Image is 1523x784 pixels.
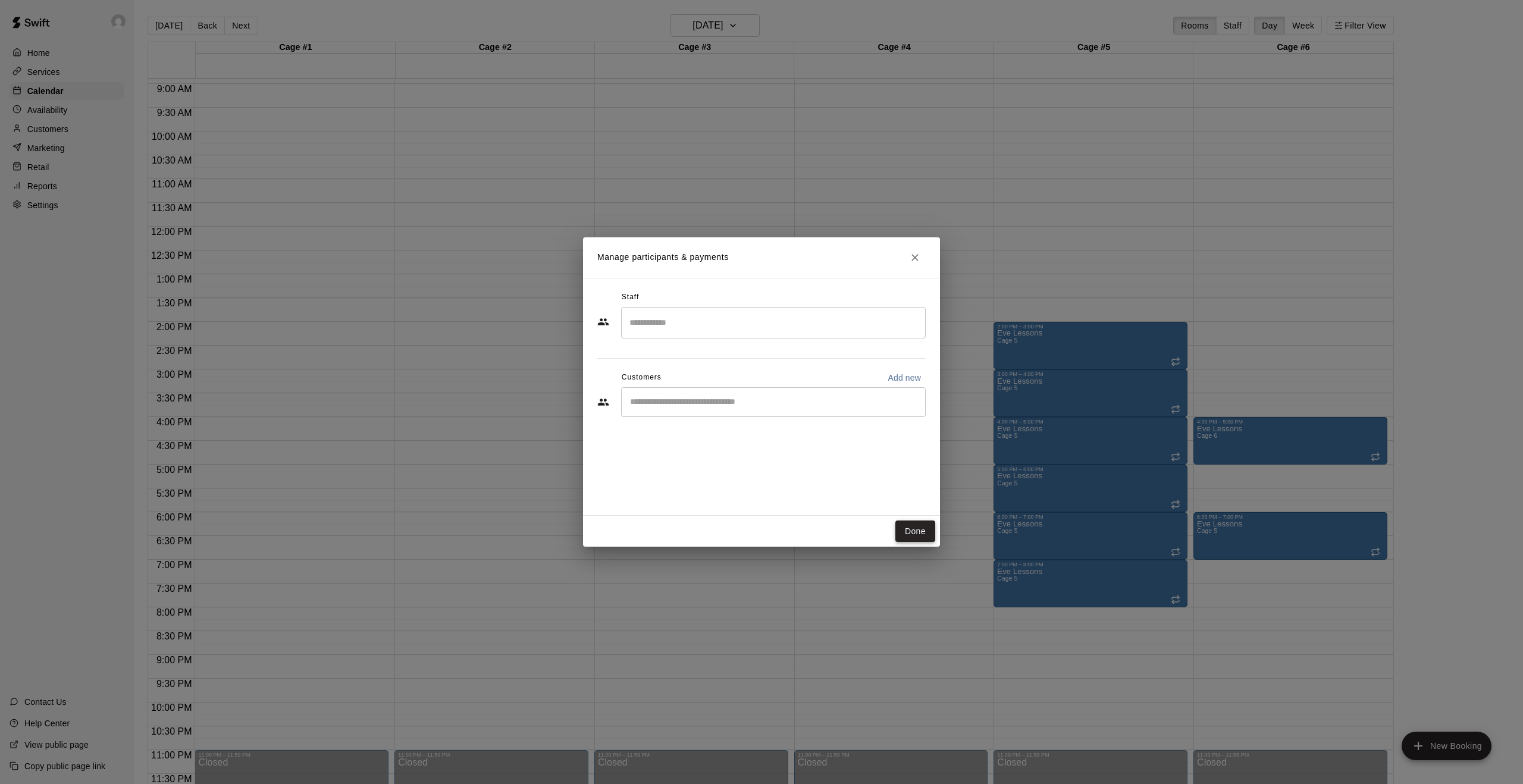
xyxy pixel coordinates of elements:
button: Add new [883,368,926,387]
svg: Customers [597,396,609,408]
p: Add new [888,372,921,384]
span: Staff [622,288,639,307]
div: Search staff [621,307,926,338]
svg: Staff [597,316,609,328]
button: Done [895,520,935,542]
button: Close [904,247,926,268]
span: Customers [622,368,662,387]
div: Start typing to search customers... [621,387,926,417]
p: Manage participants & payments [597,251,729,264]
